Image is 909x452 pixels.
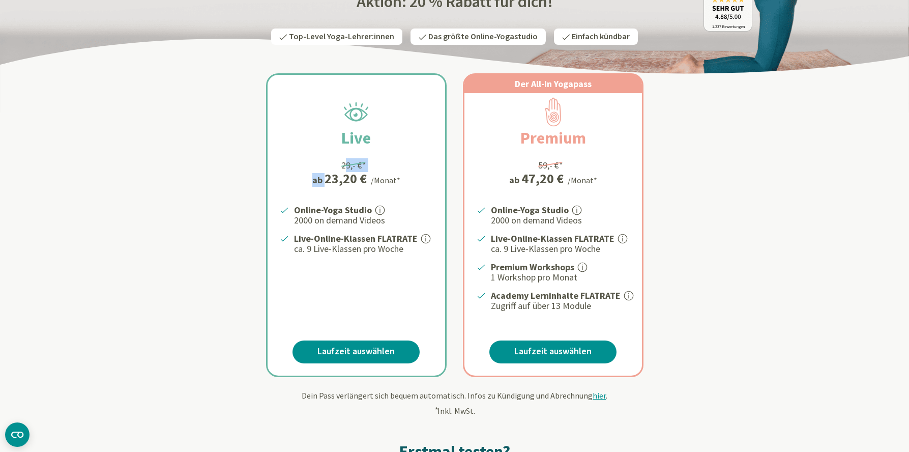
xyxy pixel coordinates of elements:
p: ca. 9 Live-Klassen pro Woche [491,243,630,255]
p: 2000 on demand Videos [491,214,630,227]
a: Laufzeit auswählen [292,341,420,363]
div: 29,- €* [341,158,366,172]
span: ab [312,173,325,187]
a: Laufzeit auswählen [489,341,617,363]
strong: Live-Online-Klassen FLATRATE [294,233,418,244]
div: /Monat* [371,174,400,186]
span: hier [593,390,606,401]
h2: Premium [496,126,610,150]
div: 23,20 € [325,172,367,185]
strong: Online-Yoga Studio [294,204,372,216]
span: Top-Level Yoga-Lehrer:innen [289,31,394,42]
strong: Premium Workshops [491,261,574,273]
p: Zugriff auf über 13 Module [491,300,630,312]
span: Das größte Online-Yogastudio [428,31,538,42]
div: 47,20 € [521,172,564,185]
strong: Academy Lerninhalte FLATRATE [491,290,621,301]
p: ca. 9 Live-Klassen pro Woche [294,243,433,255]
div: /Monat* [568,174,597,186]
strong: Online-Yoga Studio [491,204,569,216]
span: Einfach kündbar [572,31,630,42]
span: Der All-In Yogapass [515,78,592,90]
h2: Live [317,126,395,150]
span: ab [509,173,521,187]
strong: Live-Online-Klassen FLATRATE [491,233,614,244]
p: 2000 on demand Videos [294,214,433,227]
div: 59,- €* [538,158,563,172]
div: Dein Pass verlängert sich bequem automatisch. Infos zu Kündigung und Abrechnung . Inkl. MwSt. [157,389,752,417]
p: 1 Workshop pro Monat [491,271,630,284]
button: CMP-Widget öffnen [5,422,30,447]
